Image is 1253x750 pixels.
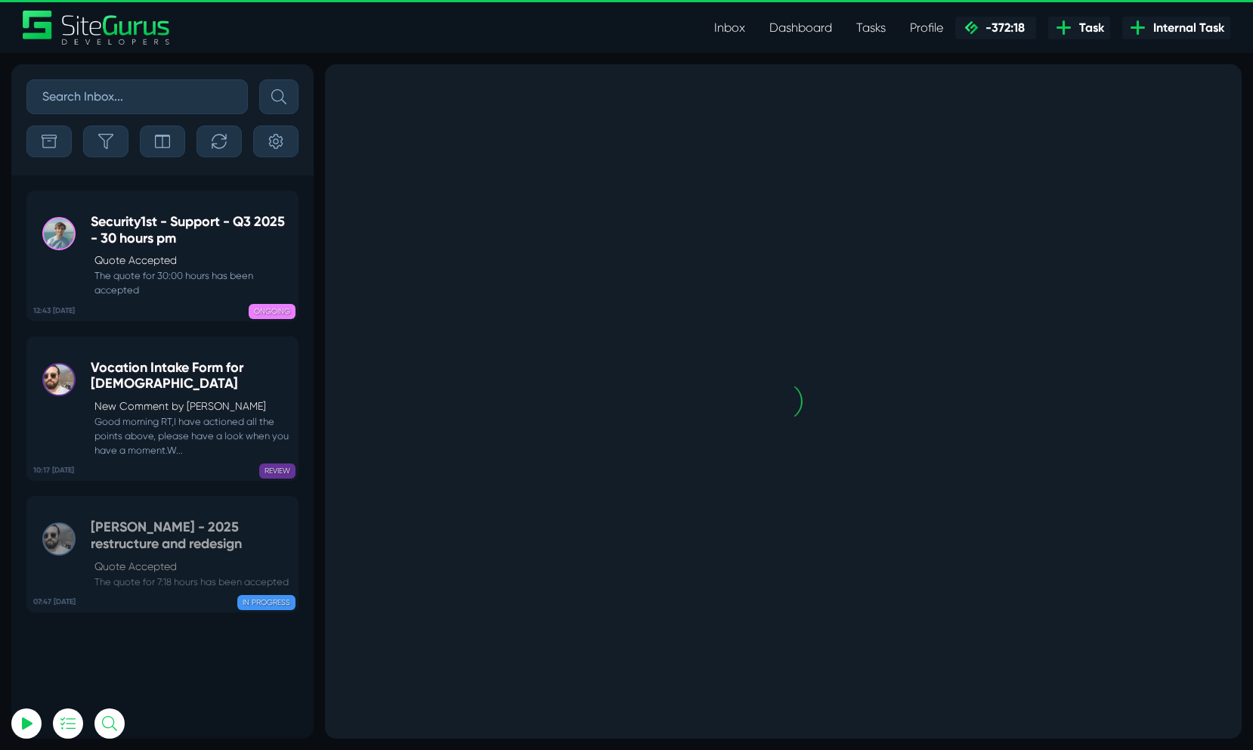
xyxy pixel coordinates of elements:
[94,559,290,575] p: Quote Accepted
[33,465,74,476] b: 10:17 [DATE]
[23,11,171,45] img: Sitegurus Logo
[26,79,248,114] input: Search Inbox...
[26,336,299,482] a: 10:17 [DATE] Vocation Intake Form for [DEMOGRAPHIC_DATA]New Comment by [PERSON_NAME] Good morning...
[33,305,75,317] b: 12:43 [DATE]
[1122,17,1230,39] a: Internal Task
[91,519,290,552] h5: [PERSON_NAME] - 2025 restructure and redesign
[259,463,295,479] span: REVIEW
[94,398,290,414] p: New Comment by [PERSON_NAME]
[702,13,757,43] a: Inbox
[91,214,290,246] h5: Security1st - Support - Q3 2025 - 30 hours pm
[91,575,290,589] small: The quote for 7:18 hours has been accepted
[1048,17,1110,39] a: Task
[33,597,76,608] b: 07:47 [DATE]
[979,20,1025,35] span: -372:18
[26,191,299,321] a: 12:43 [DATE] Security1st - Support - Q3 2025 - 30 hours pmQuote Accepted The quote for 30:00 hour...
[91,268,290,297] small: The quote for 30:00 hours has been accepted
[94,253,290,268] p: Quote Accepted
[1073,19,1104,37] span: Task
[1147,19,1224,37] span: Internal Task
[898,13,955,43] a: Profile
[91,360,290,392] h5: Vocation Intake Form for [DEMOGRAPHIC_DATA]
[955,17,1036,39] a: -372:18
[844,13,898,43] a: Tasks
[249,304,295,319] span: ONGOING
[91,414,290,458] small: Good morning RT,I have actioned all the points above, please have a look when you have a moment.W...
[23,11,171,45] a: SiteGurus
[237,595,295,610] span: IN PROGRESS
[757,13,844,43] a: Dashboard
[26,496,299,612] a: 07:47 [DATE] [PERSON_NAME] - 2025 restructure and redesignQuote Accepted The quote for 7:18 hours...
